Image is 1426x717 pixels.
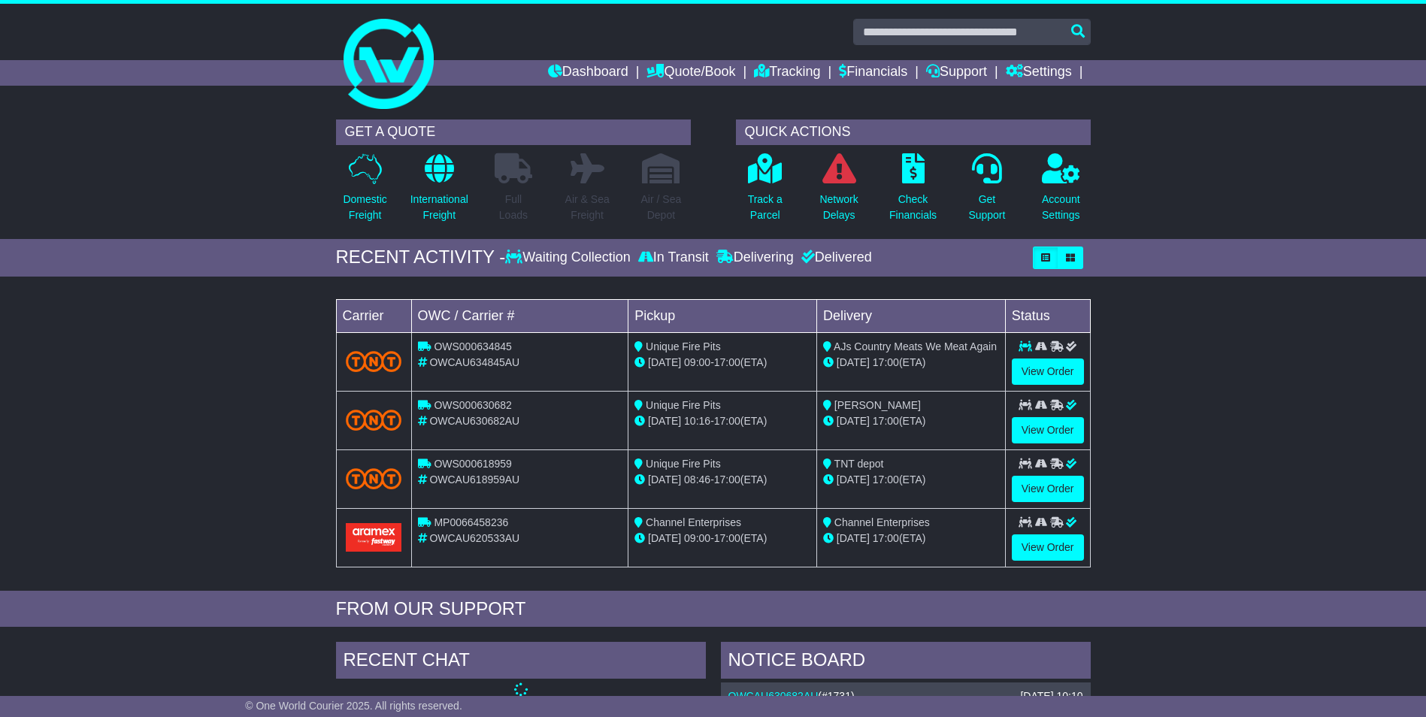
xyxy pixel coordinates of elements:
[839,60,907,86] a: Financials
[1012,358,1084,385] a: View Order
[434,516,508,528] span: MP0066458236
[798,250,872,266] div: Delivered
[873,356,899,368] span: 17:00
[429,532,519,544] span: OWCAU620533AU
[889,192,937,223] p: Check Financials
[837,415,870,427] span: [DATE]
[714,356,740,368] span: 17:00
[823,355,999,371] div: (ETA)
[873,532,899,544] span: 17:00
[565,192,610,223] p: Air & Sea Freight
[747,153,783,231] a: Track aParcel
[873,473,899,486] span: 17:00
[429,415,519,427] span: OWCAU630682AU
[1006,60,1072,86] a: Settings
[336,299,411,332] td: Carrier
[728,690,1083,703] div: ( )
[714,415,740,427] span: 17:00
[834,458,884,470] span: TNT depot
[434,399,512,411] span: OWS000630682
[684,532,710,544] span: 09:00
[505,250,634,266] div: Waiting Collection
[648,356,681,368] span: [DATE]
[336,247,506,268] div: RECENT ACTIVITY -
[346,351,402,371] img: TNT_Domestic.png
[410,153,469,231] a: InternationalFreight
[714,473,740,486] span: 17:00
[646,516,741,528] span: Channel Enterprises
[837,356,870,368] span: [DATE]
[1012,534,1084,561] a: View Order
[721,642,1091,682] div: NOTICE BOARD
[342,153,387,231] a: DomesticFreight
[410,192,468,223] p: International Freight
[646,340,721,352] span: Unique Fire Pits
[834,516,930,528] span: Channel Enterprises
[837,532,870,544] span: [DATE]
[823,472,999,488] div: (ETA)
[548,60,628,86] a: Dashboard
[336,642,706,682] div: RECENT CHAT
[648,532,681,544] span: [DATE]
[1012,417,1084,443] a: View Order
[873,415,899,427] span: 17:00
[628,299,817,332] td: Pickup
[1041,153,1081,231] a: AccountSettings
[728,690,819,702] a: OWCAU630682AU
[646,60,735,86] a: Quote/Book
[646,458,721,470] span: Unique Fire Pits
[1020,690,1082,703] div: [DATE] 10:10
[641,192,682,223] p: Air / Sea Depot
[343,192,386,223] p: Domestic Freight
[822,690,851,702] span: #1731
[819,153,858,231] a: NetworkDelays
[634,413,810,429] div: - (ETA)
[748,192,783,223] p: Track a Parcel
[1042,192,1080,223] p: Account Settings
[411,299,628,332] td: OWC / Carrier #
[823,531,999,546] div: (ETA)
[968,192,1005,223] p: Get Support
[714,532,740,544] span: 17:00
[648,415,681,427] span: [DATE]
[1012,476,1084,502] a: View Order
[336,120,691,145] div: GET A QUOTE
[819,192,858,223] p: Network Delays
[646,399,721,411] span: Unique Fire Pits
[684,473,710,486] span: 08:46
[634,355,810,371] div: - (ETA)
[336,598,1091,620] div: FROM OUR SUPPORT
[684,415,710,427] span: 10:16
[429,473,519,486] span: OWCAU618959AU
[823,413,999,429] div: (ETA)
[346,523,402,551] img: Aramex.png
[346,468,402,489] img: TNT_Domestic.png
[889,153,937,231] a: CheckFinancials
[245,700,462,712] span: © One World Courier 2025. All rights reserved.
[837,473,870,486] span: [DATE]
[926,60,987,86] a: Support
[634,250,713,266] div: In Transit
[713,250,798,266] div: Delivering
[754,60,820,86] a: Tracking
[434,458,512,470] span: OWS000618959
[1005,299,1090,332] td: Status
[634,472,810,488] div: - (ETA)
[429,356,519,368] span: OWCAU634845AU
[648,473,681,486] span: [DATE]
[816,299,1005,332] td: Delivery
[434,340,512,352] span: OWS000634845
[834,340,997,352] span: AJs Country Meats We Meat Again
[495,192,532,223] p: Full Loads
[684,356,710,368] span: 09:00
[736,120,1091,145] div: QUICK ACTIONS
[967,153,1006,231] a: GetSupport
[346,410,402,430] img: TNT_Domestic.png
[634,531,810,546] div: - (ETA)
[834,399,921,411] span: [PERSON_NAME]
